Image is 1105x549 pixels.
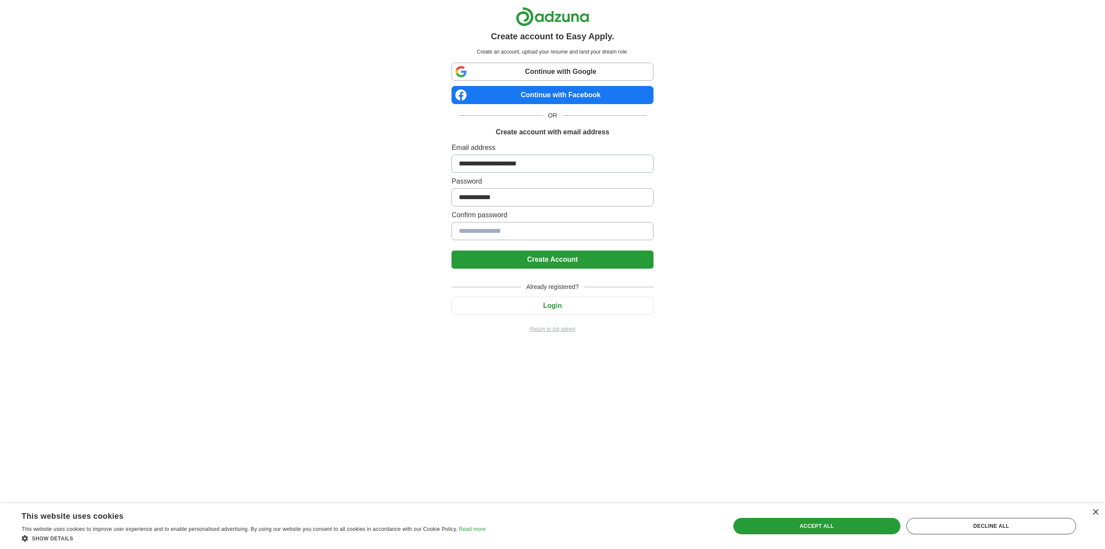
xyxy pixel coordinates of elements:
div: Show details [22,534,486,543]
span: Show details [32,536,73,542]
a: Continue with Facebook [451,86,653,104]
div: This website uses cookies [22,508,464,521]
a: Return to job advert [451,325,653,333]
a: Continue with Google [451,63,653,81]
div: Close [1092,509,1099,516]
a: Login [451,302,653,309]
label: Confirm password [451,210,653,220]
h1: Create account with email address [496,127,609,137]
p: Create an account, upload your resume and land your dream role. [453,48,651,56]
button: Login [451,297,653,315]
span: This website uses cookies to improve user experience and to enable personalised advertising. By u... [22,526,458,532]
h1: Create account to Easy Apply. [491,30,614,43]
img: Adzuna logo [516,7,589,26]
span: Already registered? [521,282,584,292]
button: Create Account [451,251,653,269]
label: Email address [451,143,653,153]
div: Decline all [906,518,1076,534]
span: OR [543,111,562,120]
div: Accept all [733,518,900,534]
a: Read more, opens a new window [459,526,486,532]
label: Password [451,176,653,187]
